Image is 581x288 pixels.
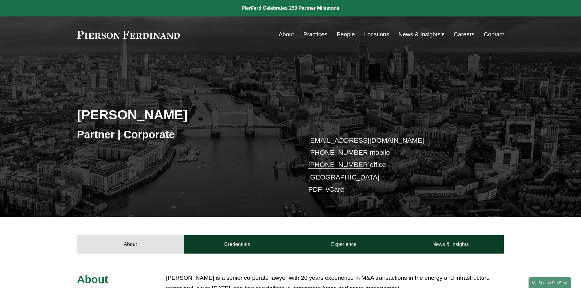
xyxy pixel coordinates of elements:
a: Experience [291,235,397,254]
a: Contact [484,29,504,40]
a: [PHONE_NUMBER] [308,149,370,156]
a: Search this site [529,277,571,288]
span: News & Insights [399,29,441,40]
a: Careers [454,29,475,40]
a: About [279,29,294,40]
a: Practices [303,29,327,40]
p: mobile office [GEOGRAPHIC_DATA] – [308,134,486,196]
a: [EMAIL_ADDRESS][DOMAIN_NAME] [308,137,424,144]
a: About [77,235,184,254]
span: About [77,273,108,285]
a: Locations [364,29,389,40]
a: [PHONE_NUMBER] [308,161,370,169]
a: PDF [308,186,322,193]
a: vCard [326,186,344,193]
h3: Partner | Corporate [77,128,291,141]
a: Credentials [184,235,291,254]
a: News & Insights [397,235,504,254]
h2: [PERSON_NAME] [77,107,291,123]
a: People [337,29,355,40]
a: folder dropdown [399,29,445,40]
